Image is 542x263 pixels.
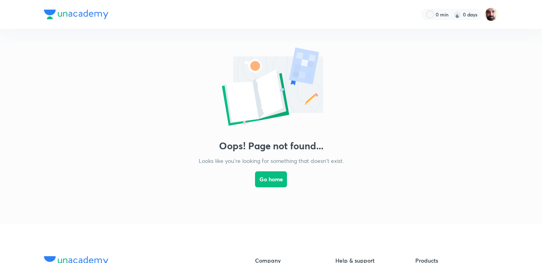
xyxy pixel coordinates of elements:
img: Devendra BHARDWAJ [484,8,498,21]
p: Looks like you're looking for something that doesn't exist. [199,157,344,165]
img: Company Logo [44,10,108,19]
img: error [191,45,351,130]
button: Go home [255,171,287,187]
a: Go home [255,165,287,208]
h3: Oops! Page not found... [219,140,323,152]
img: streak [453,10,461,18]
